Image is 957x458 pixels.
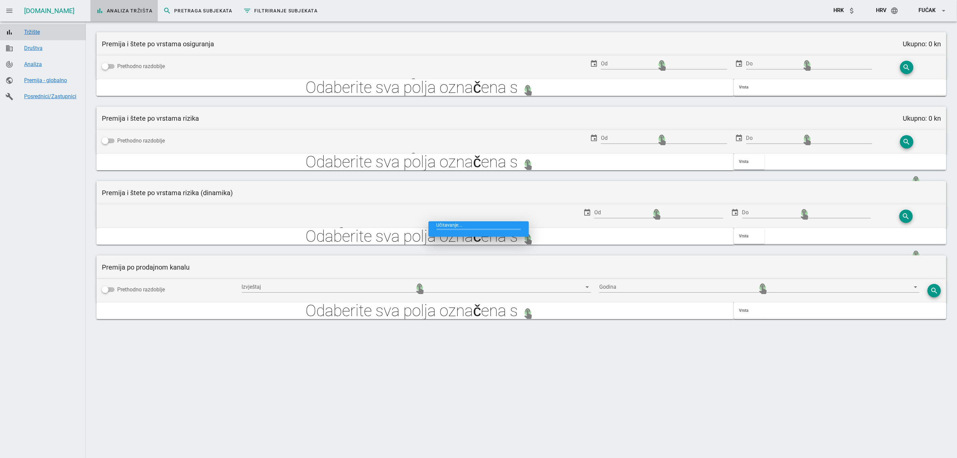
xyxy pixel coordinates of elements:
div: Premija i štete po vrstama rizika [102,113,199,123]
i: event [735,134,743,142]
i: search [903,138,911,146]
th: Vrsta [734,154,754,170]
div: Godina [599,282,919,292]
i: event [590,60,598,68]
span: Vrsta [739,159,749,164]
i: bar_chart [96,7,104,15]
div: Premija i štete po vrstama rizika (dinamika) [102,188,233,198]
i: arrow_drop_down [583,283,591,291]
span: Vrsta [739,308,749,313]
div: Premija i štete po vrstama osiguranja [102,39,214,49]
span: Odaberite sva polja označena s [305,302,518,319]
i: bar_chart [5,28,13,36]
div: Ukupno: 0 kn [903,113,941,123]
span: Fućak [918,7,936,13]
i: domain [5,44,13,52]
label: Prethodno razdoblje [117,286,242,293]
span: Odaberite sva polja označena s [305,79,518,96]
i: search [930,287,938,295]
a: Premija - globalno [24,77,80,83]
div: Ukupno: 0 kn [903,39,941,49]
i: menu [5,7,13,15]
i: arrow_drop_down [911,283,919,291]
a: Društva [24,45,80,51]
span: HRK [833,7,844,13]
th: Vrsta [734,302,837,319]
label: Prethodno razdoblje [117,137,239,144]
i: language [890,7,898,15]
i: search [903,63,911,71]
i: build [5,93,13,101]
span: Pretraga subjekata [163,7,232,15]
i: search [902,212,910,220]
i: search [163,7,171,15]
a: Analiza [24,61,80,67]
span: Filtriranje subjekata [243,7,318,15]
i: attach_money [848,7,856,15]
div: Premija po prodajnom kanalu [102,262,190,272]
span: Analiza tržišta [96,7,152,15]
a: [DOMAIN_NAME] [24,7,74,15]
i: event [735,60,743,68]
i: event [590,134,598,142]
label: Prethodno razdoblje [117,63,239,70]
i: track_changes [5,60,13,68]
span: Vrsta [739,234,749,238]
span: Odaberite sva polja označena s [305,154,518,170]
i: filter_list [243,7,251,15]
th: Vrsta [734,79,873,95]
i: arrow_drop_down [940,7,948,15]
th: Vrsta [734,228,754,244]
span: Vrsta [739,85,749,90]
a: Tržište [24,29,80,35]
span: Odaberite sva polja označena s [305,228,518,245]
span: hrv [876,7,886,13]
i: public [5,76,13,84]
a: Posrednici/Zastupnici [24,93,80,100]
i: event [731,209,739,217]
i: event [583,209,591,217]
